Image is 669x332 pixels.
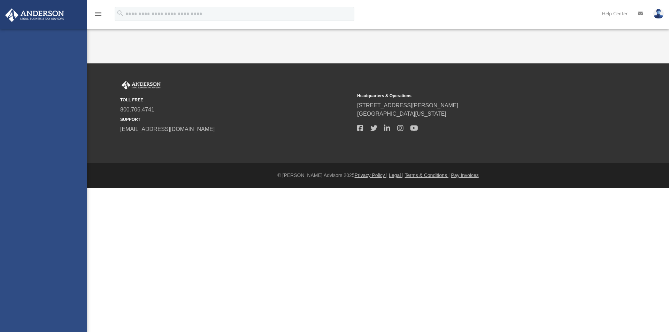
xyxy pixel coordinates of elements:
small: SUPPORT [120,116,352,123]
a: Terms & Conditions | [405,172,450,178]
a: menu [94,13,102,18]
a: [EMAIL_ADDRESS][DOMAIN_NAME] [120,126,215,132]
a: [STREET_ADDRESS][PERSON_NAME] [357,102,458,108]
img: Anderson Advisors Platinum Portal [120,81,162,90]
div: © [PERSON_NAME] Advisors 2025 [87,172,669,179]
i: search [116,9,124,17]
i: menu [94,10,102,18]
a: Legal | [389,172,403,178]
a: [GEOGRAPHIC_DATA][US_STATE] [357,111,446,117]
img: User Pic [653,9,664,19]
img: Anderson Advisors Platinum Portal [3,8,66,22]
a: Pay Invoices [451,172,478,178]
small: Headquarters & Operations [357,93,589,99]
a: Privacy Policy | [355,172,388,178]
small: TOLL FREE [120,97,352,103]
a: 800.706.4741 [120,107,154,113]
